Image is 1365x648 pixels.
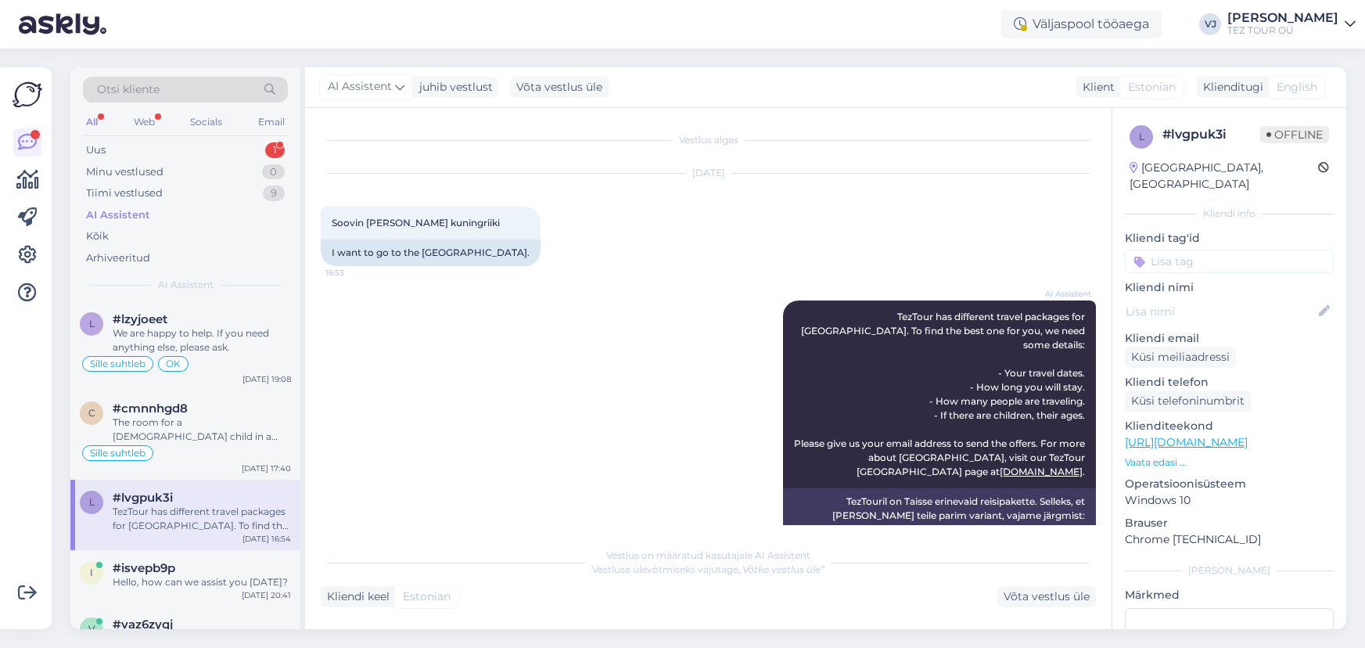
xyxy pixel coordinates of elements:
[113,575,291,589] div: Hello, how can we assist you [DATE]?
[86,229,109,244] div: Kõik
[328,78,392,95] span: AI Assistent
[794,311,1087,477] span: TezTour has different travel packages for [GEOGRAPHIC_DATA]. To find the best one for you, we nee...
[1125,374,1334,391] p: Kliendi telefon
[113,505,291,533] div: TezTour has different travel packages for [GEOGRAPHIC_DATA]. To find the best one for you, we nee...
[86,207,150,223] div: AI Assistent
[1125,418,1334,434] p: Klienditeekond
[1277,79,1317,95] span: English
[1125,455,1334,470] p: Vaata edasi ...
[86,142,106,158] div: Uus
[262,164,285,180] div: 0
[1125,492,1334,509] p: Windows 10
[83,112,101,132] div: All
[1125,391,1251,412] div: Küsi telefoninumbrit
[1126,303,1316,320] input: Lisa nimi
[1197,79,1263,95] div: Klienditugi
[1227,12,1356,37] a: [PERSON_NAME]TEZ TOUR OÜ
[321,239,541,266] div: I want to go to the [GEOGRAPHIC_DATA].
[738,563,824,575] i: „Võtke vestlus üle”
[1125,435,1248,449] a: [URL][DOMAIN_NAME]
[592,563,824,575] span: Vestluse ülevõtmiseks vajutage
[166,359,181,369] span: OK
[90,567,93,578] span: i
[255,112,288,132] div: Email
[321,166,1096,180] div: [DATE]
[413,79,493,95] div: juhib vestlust
[1128,79,1176,95] span: Estonian
[1125,207,1334,221] div: Kliendi info
[321,133,1096,147] div: Vestlus algas
[242,533,291,545] div: [DATE] 16:54
[1125,250,1334,273] input: Lisa tag
[321,589,390,605] div: Kliendi keel
[86,250,150,266] div: Arhiveeritud
[86,164,163,180] div: Minu vestlused
[113,326,291,355] div: We are happy to help. If you need anything else, please ask.
[403,589,451,605] span: Estonian
[90,359,145,369] span: Sille suhtleb
[1227,24,1338,37] div: TEZ TOUR OÜ
[97,81,160,98] span: Otsi kliente
[1199,13,1221,35] div: VJ
[1125,563,1334,578] div: [PERSON_NAME]
[997,586,1096,607] div: Võta vestlus üle
[1227,12,1338,24] div: [PERSON_NAME]
[1139,131,1144,142] span: l
[263,185,285,201] div: 9
[113,491,173,505] span: #lvgpuk3i
[113,416,291,444] div: The room for a [DEMOGRAPHIC_DATA] child in a bungalow depends on our hotel's rules and room setup...
[1125,476,1334,492] p: Operatsioonisüsteem
[1125,515,1334,531] p: Brauser
[1125,230,1334,247] p: Kliendi tag'id
[1125,587,1334,603] p: Märkmed
[13,80,42,110] img: Askly Logo
[131,112,158,132] div: Web
[88,623,95,635] span: v
[113,401,188,416] span: #cmnnhgd8
[1125,531,1334,548] p: Chrome [TECHNICAL_ID]
[113,617,173,632] span: #vaz6zyqj
[113,561,175,575] span: #isvepb9p
[1076,79,1115,95] div: Klient
[242,589,291,601] div: [DATE] 20:41
[325,267,384,279] span: 16:53
[1162,125,1260,144] div: # lvgpuk3i
[242,373,291,385] div: [DATE] 19:08
[1130,160,1318,193] div: [GEOGRAPHIC_DATA], [GEOGRAPHIC_DATA]
[606,549,810,561] span: Vestlus on määratud kasutajale AI Assistent
[1001,10,1162,38] div: Väljaspool tööaega
[1000,466,1083,477] a: [DOMAIN_NAME]
[90,448,145,458] span: Sille suhtleb
[265,142,285,158] div: 1
[242,463,291,474] div: [DATE] 17:40
[86,185,163,201] div: Tiimi vestlused
[510,77,609,98] div: Võta vestlus üle
[1125,279,1334,296] p: Kliendi nimi
[113,312,167,326] span: #lzyjoeet
[158,278,214,292] span: AI Assistent
[89,318,95,329] span: l
[1260,126,1329,143] span: Offline
[332,217,500,229] span: Soovin [PERSON_NAME] kuningriiki
[88,407,95,419] span: c
[1033,288,1091,300] span: AI Assistent
[1125,330,1334,347] p: Kliendi email
[187,112,225,132] div: Socials
[1125,347,1236,368] div: Küsi meiliaadressi
[89,496,95,508] span: l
